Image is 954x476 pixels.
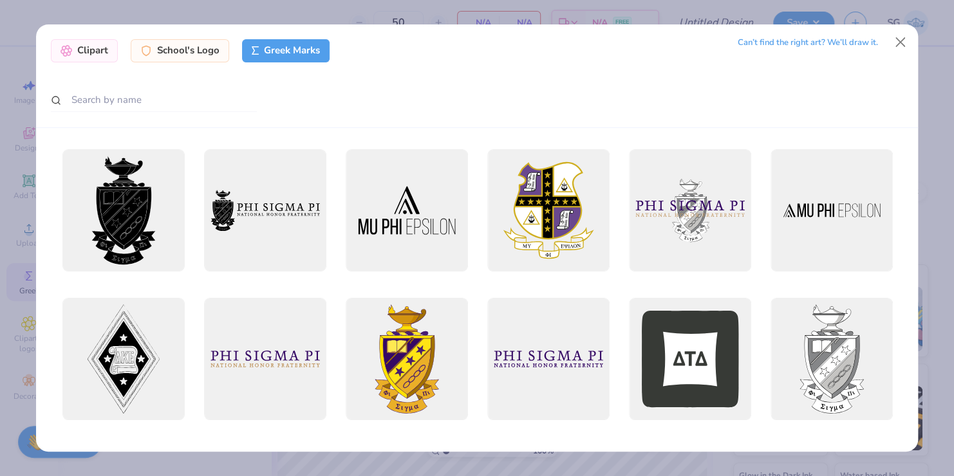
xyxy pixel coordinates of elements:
[51,39,118,62] div: Clipart
[738,32,878,54] div: Can’t find the right art? We’ll draw it.
[131,39,229,62] div: School's Logo
[242,39,330,62] div: Greek Marks
[51,88,257,112] input: Search by name
[888,30,913,55] button: Close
